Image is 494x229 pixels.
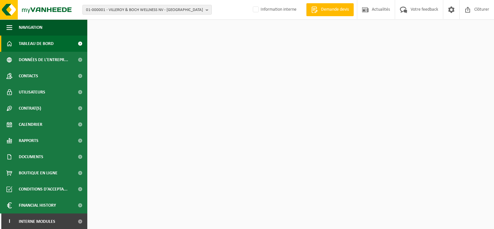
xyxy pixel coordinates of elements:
[86,5,203,15] span: 01-000001 - VILLEROY & BOCH WELLNESS NV - [GEOGRAPHIC_DATA]
[19,19,42,36] span: Navigation
[19,116,42,133] span: Calendrier
[19,149,43,165] span: Documents
[19,52,68,68] span: Données de l'entrepr...
[252,5,296,15] label: Information interne
[319,6,350,13] span: Demande devis
[306,3,354,16] a: Demande devis
[19,36,54,52] span: Tableau de bord
[19,133,38,149] span: Rapports
[19,84,45,100] span: Utilisateurs
[19,68,38,84] span: Contacts
[19,100,41,116] span: Contrat(s)
[19,197,56,213] span: Financial History
[19,181,68,197] span: Conditions d'accepta...
[82,5,212,15] button: 01-000001 - VILLEROY & BOCH WELLNESS NV - [GEOGRAPHIC_DATA]
[19,165,58,181] span: Boutique en ligne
